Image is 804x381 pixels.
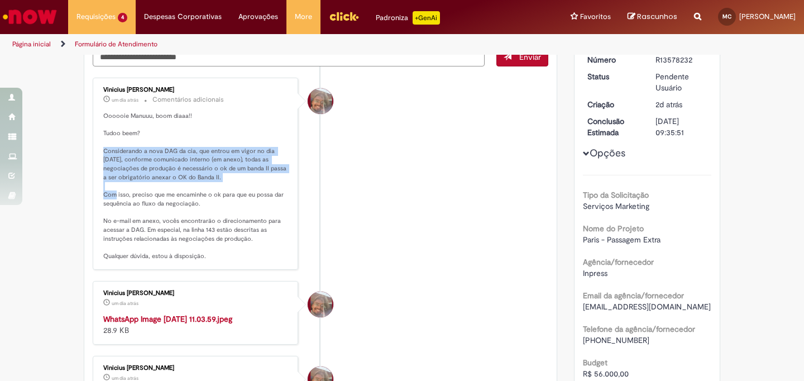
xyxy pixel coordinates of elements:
b: Budget [583,358,607,368]
div: [DATE] 09:35:51 [655,116,707,138]
div: Vinicius Rafael De Souza [308,292,333,317]
b: Tipo da Solicitação [583,190,649,200]
a: Página inicial [12,40,51,49]
span: um dia atrás [112,97,138,103]
span: Favoritos [580,11,611,22]
textarea: Digite sua mensagem aqui... [93,47,485,66]
span: Despesas Corporativas [144,11,222,22]
span: 2d atrás [655,99,682,109]
dt: Criação [579,99,648,110]
div: 29/09/2025 16:35:45 [655,99,707,110]
span: MC [722,13,731,20]
time: 30/09/2025 09:47:44 [112,97,138,103]
span: Inpress [583,268,607,278]
time: 29/09/2025 16:35:45 [655,99,682,109]
span: Enviar [519,52,541,62]
div: Vinicius [PERSON_NAME] [103,290,289,297]
b: Agência/fornecedor [583,257,654,267]
div: Vinicius Rafael De Souza [308,88,333,114]
span: Aprovações [238,11,278,22]
div: R13578232 [655,54,707,65]
a: Formulário de Atendimento [75,40,157,49]
dt: Conclusão Estimada [579,116,648,138]
small: Comentários adicionais [152,95,224,104]
span: um dia atrás [112,300,138,307]
span: Rascunhos [637,11,677,22]
ul: Trilhas de página [8,34,528,55]
span: R$ 56.000,00 [583,369,629,379]
p: +GenAi [413,11,440,25]
span: [PHONE_NUMBER] [583,335,649,345]
img: click_logo_yellow_360x200.png [329,8,359,25]
b: Nome do Projeto [583,223,644,234]
p: Oooooie Manuuu, boom diaaa!! Tudoo beem? Considerando a nova DAG da cia, que entrou em vigor no d... [103,112,289,261]
dt: Status [579,71,648,82]
dt: Número [579,54,648,65]
a: WhatsApp Image [DATE] 11.03.59.jpeg [103,314,232,324]
span: Serviços Marketing [583,201,649,211]
span: [PERSON_NAME] [739,12,796,21]
div: Padroniza [376,11,440,25]
div: Pendente Usuário [655,71,707,93]
span: 4 [118,13,127,22]
button: Enviar [496,47,548,66]
div: Vinicius [PERSON_NAME] [103,365,289,372]
div: 28.9 KB [103,313,289,336]
div: Vinicius [PERSON_NAME] [103,87,289,93]
span: [EMAIL_ADDRESS][DOMAIN_NAME] [583,302,711,312]
a: Rascunhos [628,12,677,22]
img: ServiceNow [1,6,59,28]
b: Telefone da agência/fornecedor [583,324,695,334]
b: Email da agência/fornecedor [583,290,684,301]
span: Requisições [76,11,116,22]
span: More [295,11,312,22]
span: Paris - Passagem Extra [583,235,661,245]
time: 30/09/2025 09:47:40 [112,300,138,307]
